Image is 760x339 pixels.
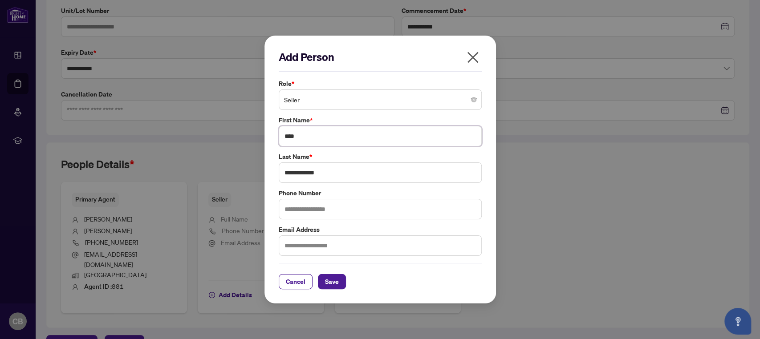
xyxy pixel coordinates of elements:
[279,115,482,125] label: First Name
[284,91,476,108] span: Seller
[286,274,305,289] span: Cancel
[466,50,480,65] span: close
[318,274,346,289] button: Save
[279,152,482,161] label: Last Name
[471,97,476,102] span: close-circle
[279,79,482,89] label: Role
[724,308,751,335] button: Open asap
[279,274,313,289] button: Cancel
[279,225,482,234] label: Email Address
[279,50,482,64] h2: Add Person
[325,274,339,289] span: Save
[279,188,482,198] label: Phone Number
